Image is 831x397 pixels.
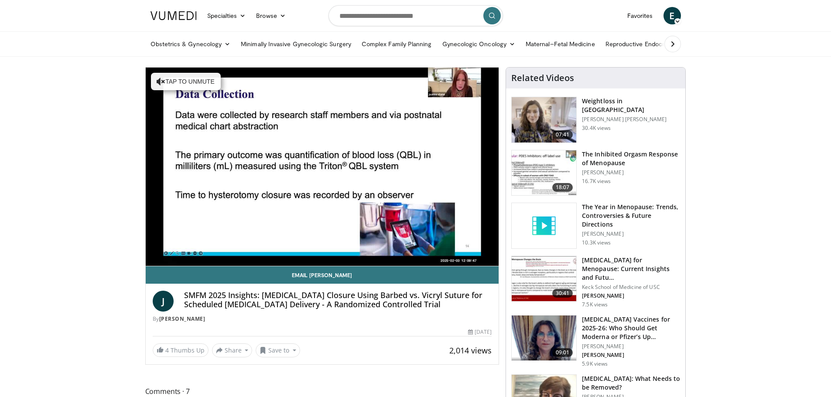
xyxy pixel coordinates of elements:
h4: Related Videos [511,73,574,83]
button: Share [212,343,253,357]
p: [PERSON_NAME] [582,169,680,176]
span: 4 [165,346,169,354]
a: Gynecologic Oncology [437,35,520,53]
input: Search topics, interventions [328,5,503,26]
img: 4e370bb1-17f0-4657-a42f-9b995da70d2f.png.150x105_q85_crop-smart_upscale.png [512,316,576,361]
a: 4 Thumbs Up [153,343,209,357]
a: 30:41 [MEDICAL_DATA] for Menopause: Current Insights and Futu… Keck School of Medicine of USC [PE... [511,256,680,308]
a: Favorites [622,7,658,24]
button: Tap to unmute [151,73,221,90]
span: 30:41 [552,289,573,298]
a: Reproductive Endocrinology & [MEDICAL_DATA] [600,35,746,53]
p: [PERSON_NAME] [582,292,680,299]
a: 09:01 [MEDICAL_DATA] Vaccines for 2025-26: Who Should Get Moderna or Pfizer’s Up… [PERSON_NAME] [... [511,315,680,367]
img: 283c0f17-5e2d-42ba-a87c-168d447cdba4.150x105_q85_crop-smart_upscale.jpg [512,150,576,196]
a: Browse [251,7,291,24]
h3: Weightloss in [GEOGRAPHIC_DATA] [582,97,680,114]
a: Obstetrics & Gynecology [145,35,236,53]
p: 7.5K views [582,301,608,308]
p: [PERSON_NAME] [582,352,680,359]
span: 18:07 [552,183,573,192]
h3: The Inhibited Orgasm Response of Menopause [582,150,680,167]
span: Comments 7 [145,386,499,397]
a: 18:07 The Inhibited Orgasm Response of Menopause [PERSON_NAME] 16.7K views [511,150,680,196]
a: The Year in Menopause: Trends, Controversies & Future Directions [PERSON_NAME] 10.3K views [511,203,680,249]
a: [PERSON_NAME] [159,315,205,322]
h3: [MEDICAL_DATA] Vaccines for 2025-26: Who Should Get Moderna or Pfizer’s Up… [582,315,680,341]
img: 9983fed1-7565-45be-8934-aef1103ce6e2.150x105_q85_crop-smart_upscale.jpg [512,97,576,143]
img: VuMedi Logo [150,11,197,20]
span: 09:01 [552,348,573,357]
span: 07:41 [552,130,573,139]
p: Keck School of Medicine of USC [582,284,680,291]
h3: [MEDICAL_DATA] for Menopause: Current Insights and Futu… [582,256,680,282]
p: [PERSON_NAME] [582,231,680,238]
video-js: Video Player [146,68,499,266]
h3: [MEDICAL_DATA]: What Needs to be Removed? [582,374,680,392]
div: [DATE] [468,328,492,336]
h4: SMFM 2025 Insights: [MEDICAL_DATA] Closure Using Barbed vs. Vicryl Suture for Scheduled [MEDICAL_... [184,291,492,309]
p: [PERSON_NAME] [PERSON_NAME] [582,116,680,123]
a: J [153,291,174,312]
p: 30.4K views [582,125,611,132]
a: Minimally Invasive Gynecologic Surgery [236,35,356,53]
a: Specialties [202,7,251,24]
span: 2,014 views [449,345,492,356]
a: Complex Family Planning [356,35,437,53]
a: Email [PERSON_NAME] [146,266,499,284]
a: Maternal–Fetal Medicine [520,35,600,53]
p: 16.7K views [582,178,611,185]
p: 5.9K views [582,360,608,367]
img: video_placeholder_short.svg [512,203,576,248]
a: E [663,7,681,24]
h3: The Year in Menopause: Trends, Controversies & Future Directions [582,203,680,229]
p: [PERSON_NAME] [582,343,680,350]
a: 07:41 Weightloss in [GEOGRAPHIC_DATA] [PERSON_NAME] [PERSON_NAME] 30.4K views [511,97,680,143]
button: Save to [256,343,300,357]
p: 10.3K views [582,239,611,246]
div: By [153,315,492,323]
img: 47271b8a-94f4-49c8-b914-2a3d3af03a9e.150x105_q85_crop-smart_upscale.jpg [512,256,576,302]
